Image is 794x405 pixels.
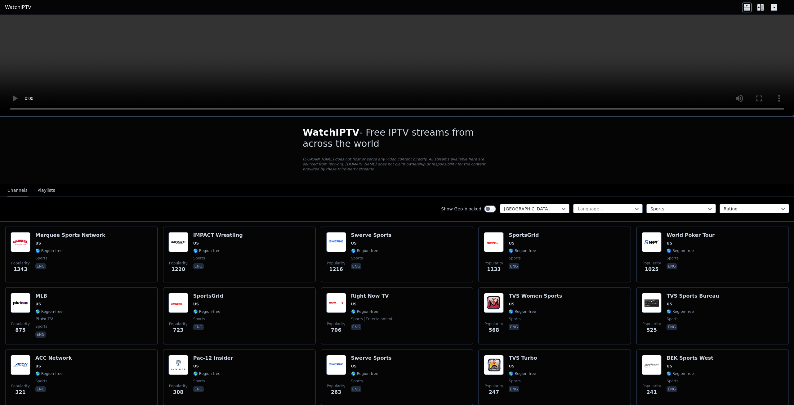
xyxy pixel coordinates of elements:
[193,256,205,261] span: sports
[509,371,536,376] span: 🌎 Region-free
[11,322,30,326] span: Popularity
[642,355,662,375] img: BEK Sports West
[327,384,346,389] span: Popularity
[489,326,499,334] span: 568
[667,317,678,322] span: sports
[646,389,657,396] span: 241
[193,386,204,392] p: eng
[15,389,25,396] span: 321
[509,309,536,314] span: 🌎 Region-free
[35,386,46,392] p: eng
[509,364,514,369] span: US
[509,355,537,361] h6: TVS Turbo
[667,364,672,369] span: US
[351,302,357,307] span: US
[35,248,63,253] span: 🌎 Region-free
[351,256,363,261] span: sports
[642,322,661,326] span: Popularity
[484,293,504,313] img: TVS Women Sports
[667,232,715,238] h6: World Poker Tour
[667,355,713,361] h6: BEK Sports West
[168,293,188,313] img: SportsGrid
[351,324,362,330] p: eng
[35,232,105,238] h6: Marquee Sports Network
[193,263,204,269] p: eng
[11,232,30,252] img: Marquee Sports Network
[38,185,55,196] button: Playlists
[351,263,362,269] p: eng
[168,355,188,375] img: Pac-12 Insider
[11,355,30,375] img: ACC Network
[509,324,519,330] p: eng
[35,371,63,376] span: 🌎 Region-free
[303,157,491,172] p: [DOMAIN_NAME] does not host or serve any video content directly. All streams available here are s...
[193,309,221,314] span: 🌎 Region-free
[351,317,363,322] span: sports
[169,322,188,326] span: Popularity
[193,317,205,322] span: sports
[303,127,491,149] h1: - Free IPTV streams from across the world
[172,266,185,273] span: 1220
[509,256,520,261] span: sports
[327,261,346,266] span: Popularity
[489,389,499,396] span: 247
[328,162,343,166] a: iptv-org
[193,248,221,253] span: 🌎 Region-free
[351,293,393,299] h6: Right Now TV
[351,232,392,238] h6: Swerve Sports
[193,355,233,361] h6: Pac-12 Insider
[35,331,46,338] p: eng
[642,293,662,313] img: TVS Sports Bureau
[645,266,659,273] span: 1025
[173,326,183,334] span: 723
[351,386,362,392] p: eng
[509,317,520,322] span: sports
[509,293,562,299] h6: TVS Women Sports
[484,384,503,389] span: Popularity
[303,127,359,138] span: WatchIPTV
[193,232,243,238] h6: IMPACT Wrestling
[642,384,661,389] span: Popularity
[667,379,678,384] span: sports
[35,293,63,299] h6: MLB
[35,355,72,361] h6: ACC Network
[351,355,392,361] h6: Swerve Sports
[326,232,346,252] img: Swerve Sports
[327,322,346,326] span: Popularity
[193,293,223,299] h6: SportsGrid
[193,371,221,376] span: 🌎 Region-free
[326,293,346,313] img: Right Now TV
[509,386,519,392] p: eng
[667,241,672,246] span: US
[667,324,677,330] p: eng
[35,263,46,269] p: eng
[441,206,481,212] label: Show Geo-blocked
[35,302,41,307] span: US
[484,261,503,266] span: Popularity
[351,309,378,314] span: 🌎 Region-free
[509,379,520,384] span: sports
[15,326,25,334] span: 875
[509,232,539,238] h6: SportsGrid
[484,322,503,326] span: Popularity
[667,263,677,269] p: eng
[667,302,672,307] span: US
[484,355,504,375] img: TVS Turbo
[351,248,378,253] span: 🌎 Region-free
[35,324,47,329] span: sports
[169,261,188,266] span: Popularity
[35,364,41,369] span: US
[35,317,53,322] span: Pluto TV
[173,389,183,396] span: 308
[667,248,694,253] span: 🌎 Region-free
[667,293,719,299] h6: TVS Sports Bureau
[351,241,357,246] span: US
[169,384,188,389] span: Popularity
[667,256,678,261] span: sports
[7,185,28,196] button: Channels
[35,379,47,384] span: sports
[329,266,343,273] span: 1216
[646,326,657,334] span: 525
[193,324,204,330] p: eng
[35,256,47,261] span: sports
